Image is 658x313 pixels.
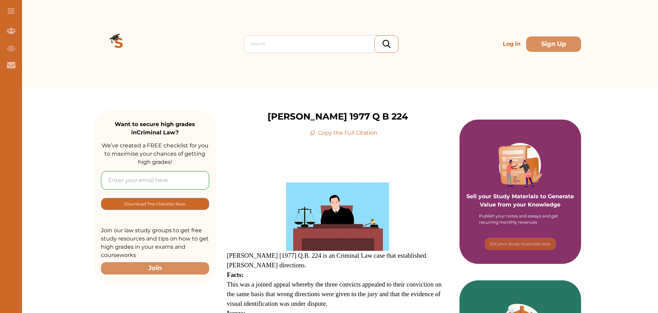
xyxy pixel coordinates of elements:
[102,142,208,165] span: We’ve created a FREE checklist for you to maximise your chances of getting high grades!
[526,36,581,52] button: Sign Up
[310,129,377,137] p: Copy the Full Citation
[286,182,389,251] img: judge-5313542_1920-300x199.jpg
[479,213,561,225] div: Publish your notes and essays and get recurring monthly revenues
[485,238,556,250] button: [object Object]
[490,241,551,247] p: Sell your study materials now
[101,226,209,259] p: Join our law study groups to get free study resources and tips on how to get high grades in your ...
[383,40,390,48] img: search_icon
[227,271,244,278] strong: Facts:
[227,281,442,307] span: This was a joined appeal whereby the three convicts appealed to their conviction on the same basi...
[101,171,209,190] input: Enter your email here
[227,252,426,269] span: [PERSON_NAME] [1977] Q.B. 224 is an Criminal Law case that established [PERSON_NAME] directions.
[500,37,523,51] p: Log in
[101,198,209,210] button: [object Object]
[124,200,185,208] p: Download The Checklist Now
[466,173,575,209] p: Sell your Study Materials to Generate Value from your Knowledge
[115,121,195,136] strong: Want to secure high grades in Criminal Law ?
[101,262,209,274] button: Join
[94,19,144,69] img: Logo
[498,143,542,187] img: Purple card image
[268,110,408,123] p: [PERSON_NAME] 1977 Q B 224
